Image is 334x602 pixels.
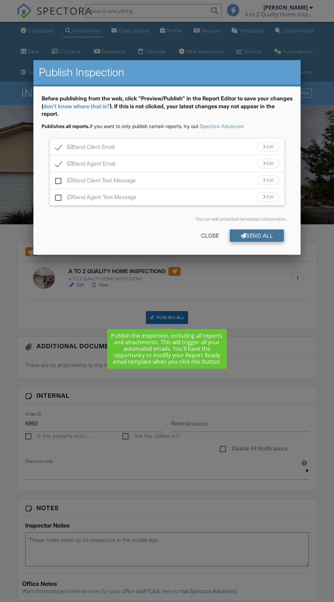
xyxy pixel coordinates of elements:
[55,177,136,186] label: Send Client Text Message
[257,192,279,202] div: Edit
[42,123,198,129] span: If you want to only publish certain reports, try out
[257,176,279,185] div: Edit
[264,216,286,222] a: Automation
[257,159,279,168] div: Edit
[55,194,136,202] label: Send Agent Text Message
[257,142,279,152] div: Edit
[200,123,244,129] a: Spectora Advanced
[190,229,230,242] div: Close
[39,66,295,79] h2: Publish Inspection
[55,160,115,169] label: Send Agent Email
[43,103,110,110] a: don't know where that is?
[42,95,292,123] div: Before publishing from the web, click "Preview/Publish" in the Report Editor to save your changes...
[42,123,90,129] strong: Publishes all reports.
[230,229,284,242] div: Send All
[55,144,115,152] label: Send Client Email
[47,216,287,222] div: You can edit email/text templates in .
